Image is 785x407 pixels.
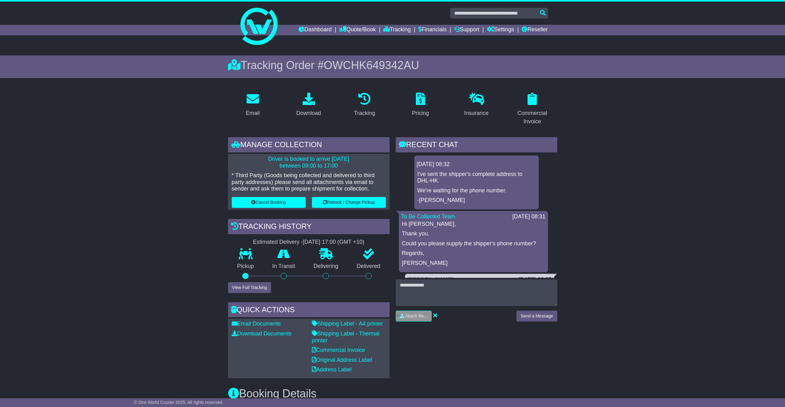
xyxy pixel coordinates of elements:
button: Cancel Booking [232,197,306,208]
a: Commercial Invoice [312,347,365,353]
div: Tracking [354,109,375,117]
a: Email Documents [232,321,281,327]
h3: Booking Details [228,387,557,400]
a: Shipping Label - A4 printer [312,321,383,327]
a: Tracking [350,90,379,120]
a: Dashboard [299,25,332,35]
div: Quick Actions [228,302,390,319]
div: [DATE] 17:00 (GMT +10) [303,239,364,246]
a: Support [454,25,479,35]
a: Financials [418,25,446,35]
a: Original Address Label [312,357,372,363]
a: Insurance [460,90,493,120]
p: Delivering [304,263,348,270]
a: Email [242,90,264,120]
p: Delivered [347,263,390,270]
a: Pricing [408,90,433,120]
a: Commercial Invoice [507,90,557,128]
a: Shipping Label - Thermal printer [312,330,380,344]
div: Email [246,109,260,117]
p: Thank you. [402,230,545,237]
a: Download Documents [232,330,292,337]
a: Address Label [312,366,352,373]
p: Hi [PERSON_NAME], [402,221,545,228]
div: Download [296,109,321,117]
span: © One World Courier 2025. All rights reserved. [134,400,223,405]
p: We're waiting for the phone number. [417,187,536,194]
a: Reseller [522,25,548,35]
a: To Be Collected Team [401,213,455,220]
a: Settings [487,25,514,35]
button: Rebook / Change Pickup [312,197,386,208]
button: View Full Tracking [228,282,271,293]
div: Commercial Invoice [511,109,553,126]
p: Driver is booked to arrive [DATE] between 09:00 to 17:00 [232,156,386,169]
p: [PERSON_NAME] [402,260,545,267]
div: Tracking history [228,219,390,236]
a: Tracking [383,25,411,35]
p: -[PERSON_NAME] [417,197,536,204]
div: [DATE] 08:25 [519,276,552,283]
a: Download [292,90,325,120]
div: Insurance [464,109,489,117]
p: * Third Party (Goods being collected and delivered to third party addresses) please send all atta... [232,172,386,192]
a: Quote/Book [339,25,376,35]
p: In Transit [263,263,304,270]
p: Could you please supply the shipper's phone number? [402,240,545,247]
a: [PERSON_NAME] [408,276,453,282]
p: Regards, [402,250,545,257]
div: Estimated Delivery - [228,239,390,246]
div: Pricing [412,109,429,117]
div: RECENT CHAT [396,137,557,154]
div: [DATE] 08:31 [512,213,546,220]
div: Manage collection [228,137,390,154]
div: Tracking Order # [228,59,557,72]
p: Pickup [228,263,263,270]
button: Send a Message [516,311,557,322]
p: I've sent the shipper's complete address to DHL-HK. [417,171,536,184]
span: OWCHK649342AU [324,59,419,72]
div: [DATE] 08:32 [417,161,536,168]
